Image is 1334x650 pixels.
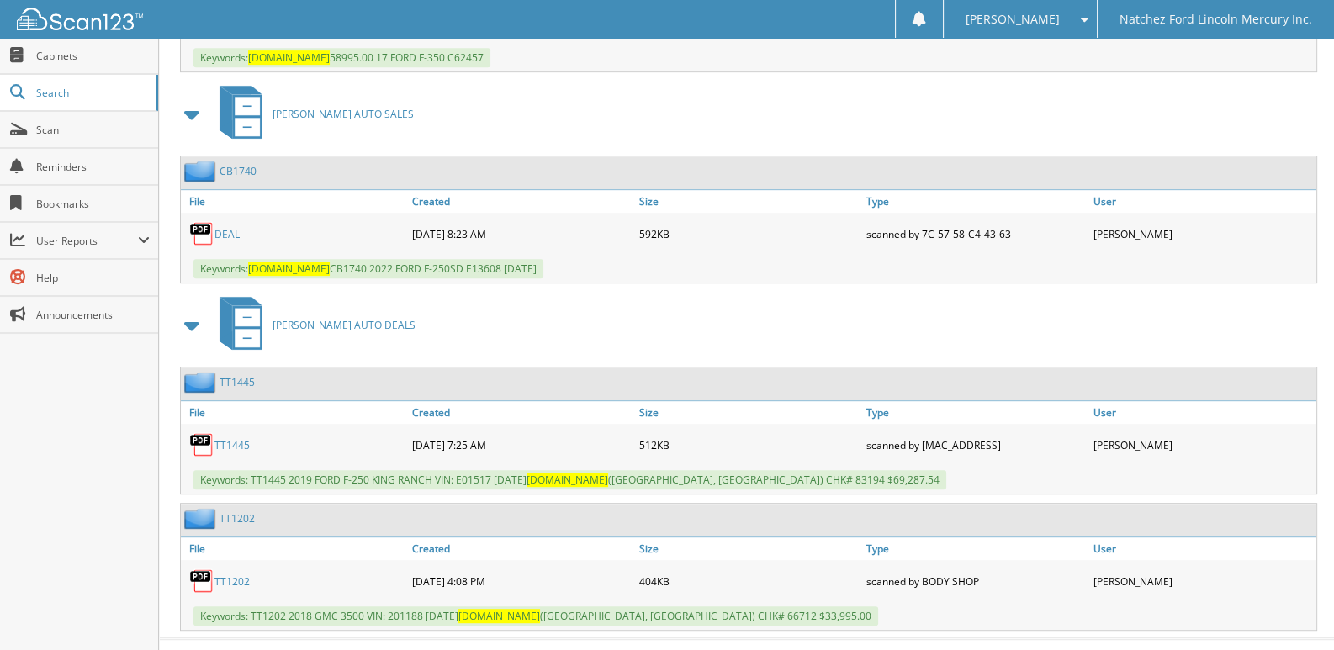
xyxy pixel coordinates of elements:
img: scan123-logo-white.svg [17,8,143,30]
span: Keywords: TT1445 2019 FORD F-250 KING RANCH VIN: E01517 [DATE] ([GEOGRAPHIC_DATA], [GEOGRAPHIC_DA... [193,470,946,489]
iframe: Chat Widget [1250,569,1334,650]
a: File [181,537,408,560]
span: [PERSON_NAME] [965,14,1059,24]
img: PDF.png [189,221,214,246]
span: [PERSON_NAME] AUTO SALES [273,107,414,121]
div: [DATE] 7:25 AM [408,428,635,462]
div: scanned by BODY SHOP [862,564,1089,598]
span: [DOMAIN_NAME] [458,609,540,623]
a: [PERSON_NAME] AUTO SALES [209,81,414,147]
a: Size [635,190,862,213]
a: Created [408,190,635,213]
div: 592KB [635,217,862,251]
div: [PERSON_NAME] [1089,428,1316,462]
a: Type [862,190,1089,213]
span: Keywords: CB1740 2022 FORD F-250SD E13608 [DATE] [193,259,543,278]
span: Keywords: TT1202 2018 GMC 3500 VIN: 201188 [DATE] ([GEOGRAPHIC_DATA], [GEOGRAPHIC_DATA]) CHK# 667... [193,606,878,626]
span: Reminders [36,160,150,174]
a: Created [408,401,635,424]
span: User Reports [36,234,138,248]
a: File [181,190,408,213]
span: Search [36,86,147,100]
span: Scan [36,123,150,137]
a: User [1089,537,1316,560]
img: PDF.png [189,432,214,457]
a: CB1740 [220,164,257,178]
span: Bookmarks [36,197,150,211]
div: [DATE] 8:23 AM [408,217,635,251]
div: 512KB [635,428,862,462]
img: folder2.png [184,372,220,393]
div: [PERSON_NAME] [1089,217,1316,251]
span: [DOMAIN_NAME] [248,262,330,276]
div: [PERSON_NAME] [1089,564,1316,598]
span: Help [36,271,150,285]
img: folder2.png [184,508,220,529]
span: Keywords: 58995.00 17 FORD F-350 C62457 [193,48,490,67]
div: [DATE] 4:08 PM [408,564,635,598]
a: User [1089,190,1316,213]
a: File [181,401,408,424]
span: [DOMAIN_NAME] [527,473,608,487]
span: [PERSON_NAME] AUTO DEALS [273,318,416,332]
a: User [1089,401,1316,424]
a: TT1445 [220,375,255,389]
a: Type [862,401,1089,424]
a: Type [862,537,1089,560]
span: [DOMAIN_NAME] [248,50,330,65]
span: Announcements [36,308,150,322]
a: Created [408,537,635,560]
img: folder2.png [184,161,220,182]
a: TT1445 [214,438,250,452]
a: DEAL [214,227,240,241]
div: scanned by 7C-57-58-C4-43-63 [862,217,1089,251]
span: Natchez Ford Lincoln Mercury Inc. [1120,14,1312,24]
a: TT1202 [220,511,255,526]
div: 404KB [635,564,862,598]
a: [PERSON_NAME] AUTO DEALS [209,292,416,358]
a: Size [635,401,862,424]
a: Size [635,537,862,560]
div: scanned by [MAC_ADDRESS] [862,428,1089,462]
a: TT1202 [214,574,250,589]
img: PDF.png [189,568,214,594]
span: Cabinets [36,49,150,63]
